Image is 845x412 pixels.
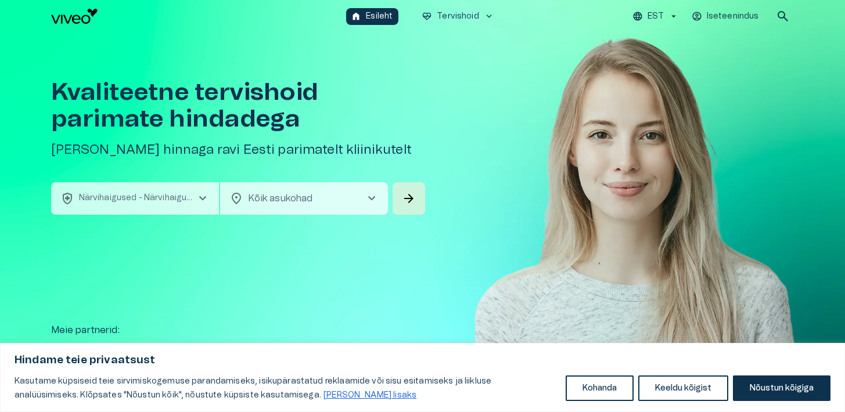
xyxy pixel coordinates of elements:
img: Viveo logo [51,9,98,24]
span: keyboard_arrow_down [484,11,494,21]
h1: Kvaliteetne tervishoid parimate hindadega [51,79,427,132]
button: Nõustun kõigiga [733,375,830,401]
img: Woman smiling [475,32,794,407]
button: EST [631,8,680,25]
span: arrow_forward [402,191,416,205]
button: ecg_heartTervishoidkeyboard_arrow_down [417,8,499,25]
a: Navigate to homepage [51,9,342,24]
p: Hindame teie privaatsust [15,353,830,367]
span: ecg_heart [422,11,432,21]
button: health_and_safetyNärvihaigused - Närvihaigusedchevron_right [51,182,219,215]
button: Kohanda [566,375,634,401]
p: Kõik asukohad [248,191,346,205]
span: chevron_right [196,191,210,205]
p: Kasutame küpsiseid teie sirvimiskogemuse parandamiseks, isikupärastatud reklaamide või sisu esita... [15,374,557,402]
span: health_and_safety [60,191,74,205]
button: open search modal [771,5,794,28]
p: Esileht [366,10,393,23]
p: EST [648,10,663,23]
p: Iseteenindus [707,10,759,23]
p: Närvihaigused - Närvihaigused [79,192,196,204]
button: Iseteenindus [690,8,762,25]
h5: [PERSON_NAME] hinnaga ravi Eesti parimatelt kliinikutelt [51,142,427,158]
a: Loe lisaks [323,391,417,400]
p: Tervishoid [437,10,479,23]
button: Search [393,182,425,215]
span: home [351,11,361,21]
button: homeEsileht [346,8,398,25]
span: chevron_right [365,191,379,205]
p: Meie partnerid : [51,323,794,337]
button: Keeldu kõigist [638,375,728,401]
span: location_on [229,191,243,205]
span: search [776,9,790,23]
